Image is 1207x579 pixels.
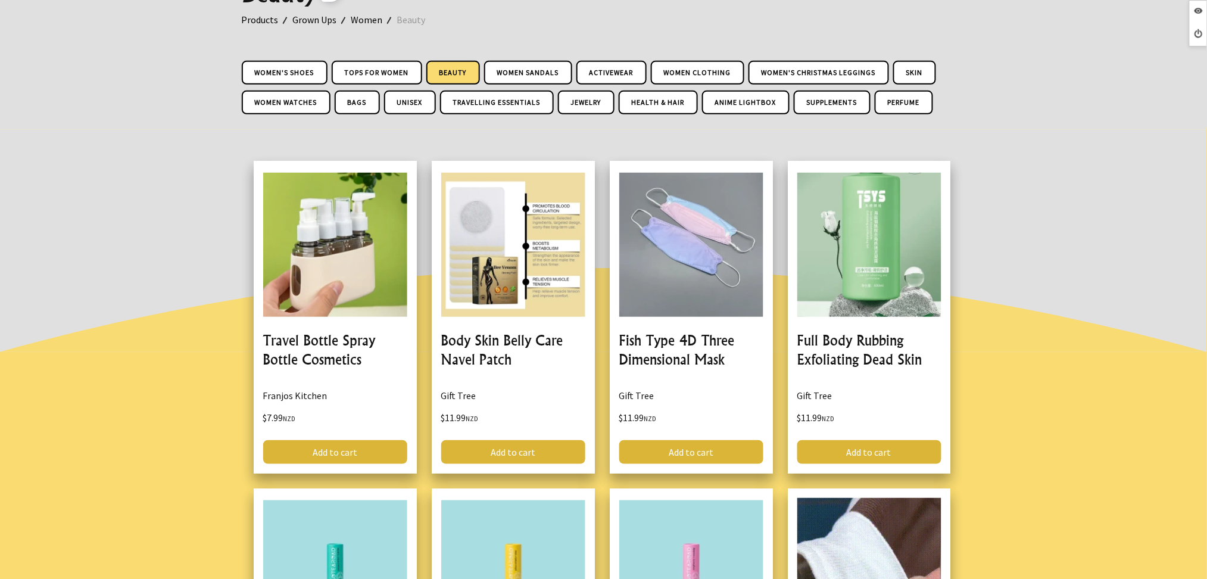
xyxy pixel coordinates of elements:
a: Women's Christmas Leggings [748,61,889,85]
a: Women [351,12,397,27]
a: Add to cart [797,440,941,464]
a: ActiveWear [576,61,647,85]
a: Jewelry [558,91,615,114]
a: Women Clothing [651,61,744,85]
a: Health & Hair [619,91,698,114]
a: Add to cart [263,440,407,464]
a: Add to cart [619,440,763,464]
a: Women's shoes [242,61,328,85]
a: Women Sandals [484,61,572,85]
a: Perfume [875,91,933,114]
a: Women Watches [242,91,330,114]
a: UniSex [384,91,436,114]
a: Beauty [397,12,440,27]
a: Tops for Women [332,61,422,85]
a: Skin [893,61,936,85]
a: Bags [335,91,380,114]
a: Anime Lightbox [702,91,790,114]
a: Supplements [794,91,871,114]
a: Add to cart [441,440,585,464]
a: Travelling Essentials [440,91,554,114]
a: Products [242,12,293,27]
a: Beauty [426,61,480,85]
a: Grown Ups [293,12,351,27]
